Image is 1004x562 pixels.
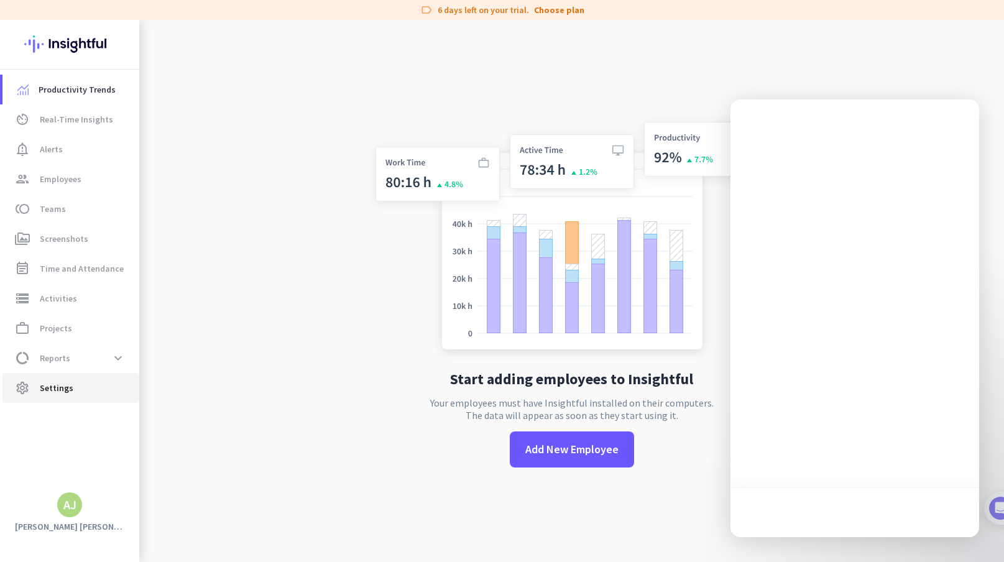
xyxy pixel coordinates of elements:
[510,431,634,468] button: Add New Employee
[107,347,129,369] button: expand_more
[2,313,139,343] a: work_outlineProjects
[24,20,115,68] img: Insightful logo
[40,112,113,127] span: Real-Time Insights
[15,261,30,276] i: event_note
[63,499,76,511] div: AJ
[40,231,88,246] span: Screenshots
[40,201,66,216] span: Teams
[15,351,30,366] i: data_usage
[40,261,124,276] span: Time and Attendance
[525,441,619,458] span: Add New Employee
[15,142,30,157] i: notification_important
[40,351,70,366] span: Reports
[2,373,139,403] a: settingsSettings
[2,75,139,104] a: menu-itemProductivity Trends
[2,283,139,313] a: storageActivities
[450,372,693,387] h2: Start adding employees to Insightful
[40,321,72,336] span: Projects
[420,4,433,16] i: label
[534,4,584,16] a: Choose plan
[17,84,29,95] img: menu-item
[2,134,139,164] a: notification_importantAlerts
[2,224,139,254] a: perm_mediaScreenshots
[430,397,714,421] p: Your employees must have Insightful installed on their computers. The data will appear as soon as...
[15,291,30,306] i: storage
[40,172,81,187] span: Employees
[15,172,30,187] i: group
[15,201,30,216] i: toll
[39,82,116,97] span: Productivity Trends
[40,142,63,157] span: Alerts
[366,114,778,362] img: no-search-results
[15,112,30,127] i: av_timer
[2,104,139,134] a: av_timerReal-Time Insights
[2,343,139,373] a: data_usageReportsexpand_more
[40,291,77,306] span: Activities
[15,380,30,395] i: settings
[2,194,139,224] a: tollTeams
[40,380,73,395] span: Settings
[2,254,139,283] a: event_noteTime and Attendance
[15,321,30,336] i: work_outline
[15,231,30,246] i: perm_media
[2,164,139,194] a: groupEmployees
